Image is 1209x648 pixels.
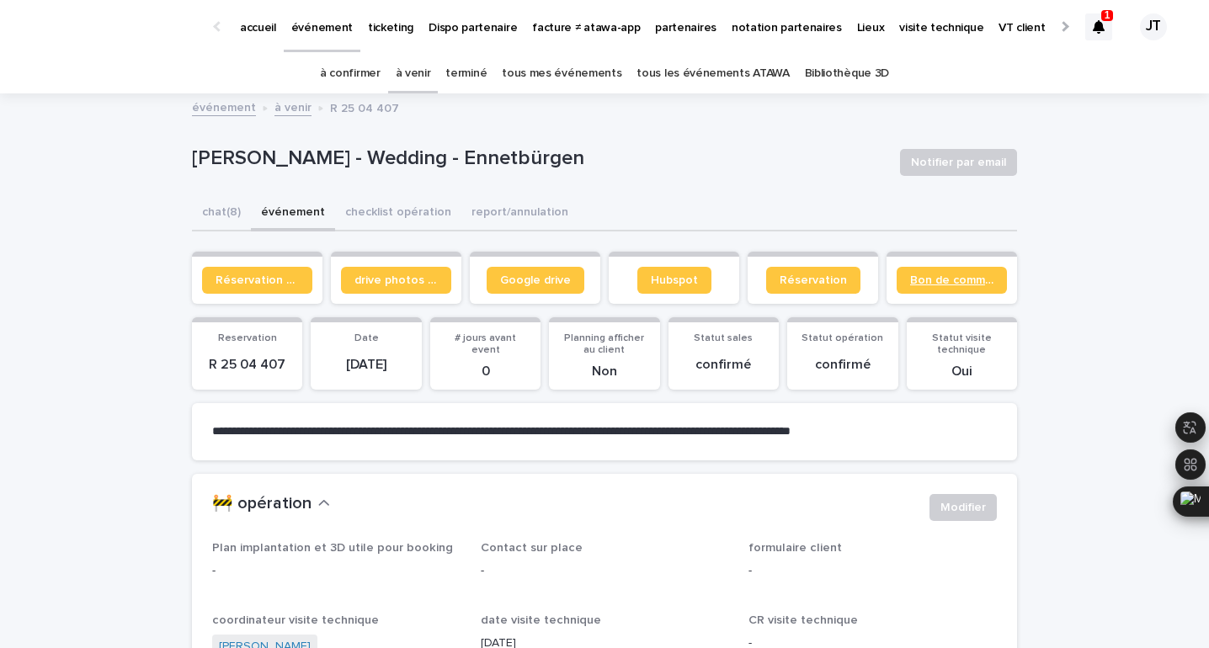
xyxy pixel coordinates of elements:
[637,267,711,294] a: Hubspot
[797,357,887,373] p: confirmé
[502,54,621,93] a: tous mes événements
[900,149,1017,176] button: Notifier par email
[202,267,312,294] a: Réservation client
[748,542,842,554] span: formulaire client
[251,196,335,231] button: événement
[335,196,461,231] button: checklist opération
[216,274,299,286] span: Réservation client
[481,542,583,554] span: Contact sur place
[212,542,453,554] span: Plan implantation et 3D utile pour booking
[218,333,277,343] span: Reservation
[330,98,399,116] p: R 25 04 407
[1140,13,1167,40] div: JT
[932,333,992,355] span: Statut visite technique
[694,333,753,343] span: Statut sales
[1105,9,1110,21] p: 1
[651,274,698,286] span: Hubspot
[911,154,1006,171] span: Notifier par email
[202,357,292,373] p: R 25 04 407
[1085,13,1112,40] div: 1
[805,54,889,93] a: Bibliothèque 3D
[766,267,860,294] a: Réservation
[320,54,381,93] a: à confirmer
[192,97,256,116] a: événement
[354,333,379,343] span: Date
[929,494,997,521] button: Modifier
[487,267,584,294] a: Google drive
[940,499,986,516] span: Modifier
[910,274,993,286] span: Bon de commande
[440,364,530,380] p: 0
[481,614,601,626] span: date visite technique
[917,364,1007,380] p: Oui
[748,562,997,580] p: -
[559,364,649,380] p: Non
[455,333,516,355] span: # jours avant event
[212,494,312,514] h2: 🚧 opération
[274,97,312,116] a: à venir
[34,10,197,44] img: Ls34BcGeRexTGTNfXpUC
[636,54,789,93] a: tous les événements ATAWA
[679,357,769,373] p: confirmé
[481,562,729,580] p: -
[321,357,411,373] p: [DATE]
[445,54,487,93] a: terminé
[192,146,887,171] p: [PERSON_NAME] - Wedding - Ennetbürgen
[212,614,379,626] span: coordinateur visite technique
[396,54,431,93] a: à venir
[212,494,330,514] button: 🚧 opération
[192,196,251,231] button: chat (8)
[897,267,1007,294] a: Bon de commande
[780,274,847,286] span: Réservation
[500,274,571,286] span: Google drive
[212,562,461,580] p: -
[341,267,451,294] a: drive photos coordinateur
[461,196,578,231] button: report/annulation
[354,274,438,286] span: drive photos coordinateur
[802,333,883,343] span: Statut opération
[564,333,644,355] span: Planning afficher au client
[748,614,858,626] span: CR visite technique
